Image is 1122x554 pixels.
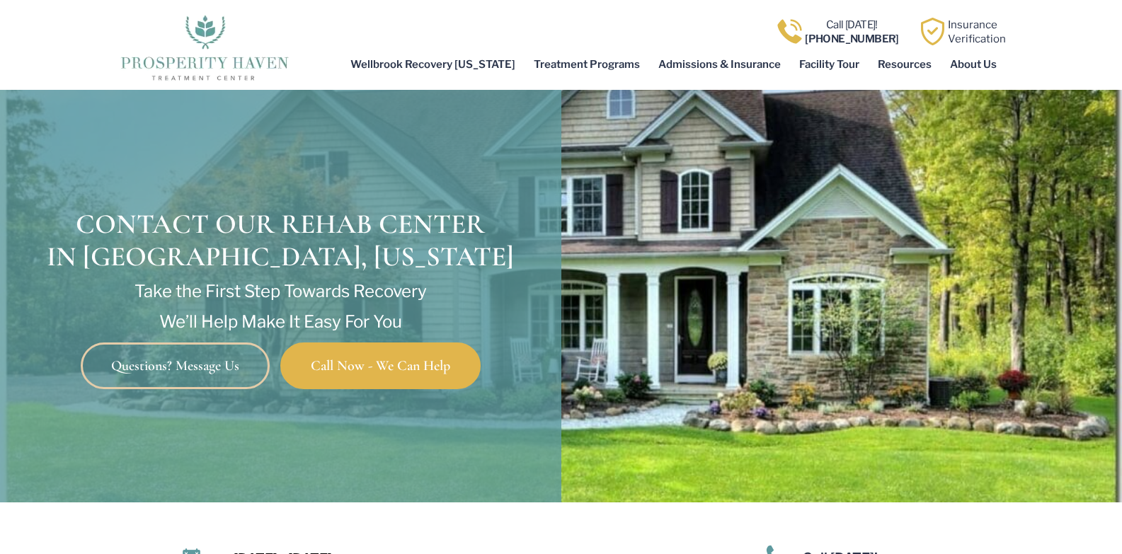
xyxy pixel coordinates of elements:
img: Learn how Prosperity Haven, a verified substance abuse center can help you overcome your addiction [919,18,946,45]
a: Call Now - We Can Help [280,342,481,389]
p: We’ll Help Make It Easy For You [7,313,554,331]
img: Call one of Prosperity Haven's dedicated counselors today so we can help you overcome addiction [776,18,803,45]
h1: Contact Our Rehab Center in [GEOGRAPHIC_DATA], [US_STATE] [7,208,554,275]
a: Questions? Message Us [81,342,270,389]
a: Resources [869,48,941,81]
a: Facility Tour [790,48,869,81]
p: Take the First Step Towards Recovery [7,282,554,301]
a: About Us [941,48,1006,81]
a: Admissions & Insurance [649,48,790,81]
a: Wellbrook Recovery [US_STATE] [341,48,525,81]
a: InsuranceVerification [948,18,1006,45]
b: [PHONE_NUMBER] [805,33,899,45]
img: The logo for Prosperity Haven Addiction Recovery Center. [116,11,292,82]
a: Treatment Programs [525,48,649,81]
a: Call [DATE]![PHONE_NUMBER] [805,18,899,45]
span: Call Now - We Can Help [311,359,450,373]
span: Questions? Message Us [111,359,239,373]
